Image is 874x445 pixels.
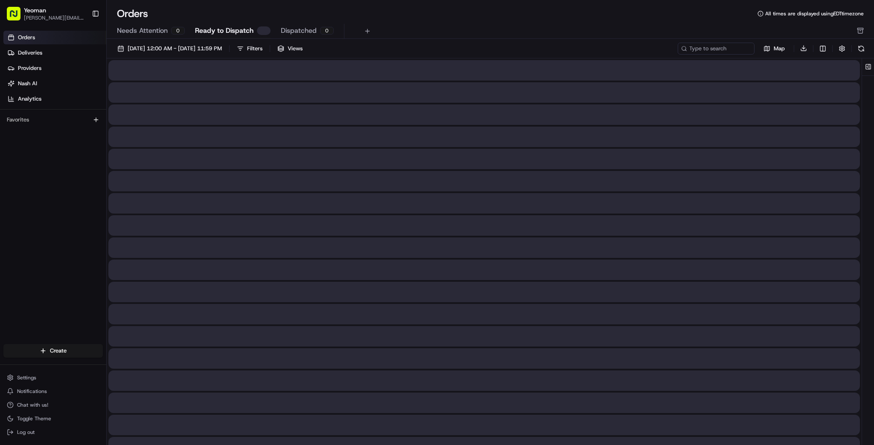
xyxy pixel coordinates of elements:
[274,43,306,55] button: Views
[128,45,222,52] span: [DATE] 12:00 AM - [DATE] 11:59 PM
[3,77,106,90] a: Nash AI
[17,374,36,381] span: Settings
[171,27,185,35] div: 0
[18,95,41,103] span: Analytics
[281,26,317,36] span: Dispatched
[678,43,755,55] input: Type to search
[17,402,48,408] span: Chat with us!
[3,92,106,106] a: Analytics
[17,429,35,436] span: Log out
[18,34,35,41] span: Orders
[18,49,42,57] span: Deliveries
[24,6,46,14] button: Yeoman
[3,413,103,425] button: Toggle Theme
[17,415,51,422] span: Toggle Theme
[3,426,103,438] button: Log out
[3,46,106,60] a: Deliveries
[3,385,103,397] button: Notifications
[18,64,41,72] span: Providers
[758,43,790,54] button: Map
[24,14,85,21] button: [PERSON_NAME][EMAIL_ADDRESS][DOMAIN_NAME]
[765,10,864,17] span: All times are displayed using EDT timezone
[3,344,103,358] button: Create
[18,80,37,87] span: Nash AI
[117,7,148,20] h1: Orders
[114,43,226,55] button: [DATE] 12:00 AM - [DATE] 11:59 PM
[855,43,867,55] button: Refresh
[117,26,168,36] span: Needs Attention
[3,113,103,127] div: Favorites
[774,45,785,52] span: Map
[3,399,103,411] button: Chat with us!
[17,388,47,395] span: Notifications
[3,61,106,75] a: Providers
[233,43,266,55] button: Filters
[247,45,262,52] div: Filters
[288,45,303,52] span: Views
[195,26,253,36] span: Ready to Dispatch
[320,27,334,35] div: 0
[50,347,67,355] span: Create
[3,372,103,384] button: Settings
[3,3,88,24] button: Yeoman[PERSON_NAME][EMAIL_ADDRESS][DOMAIN_NAME]
[3,31,106,44] a: Orders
